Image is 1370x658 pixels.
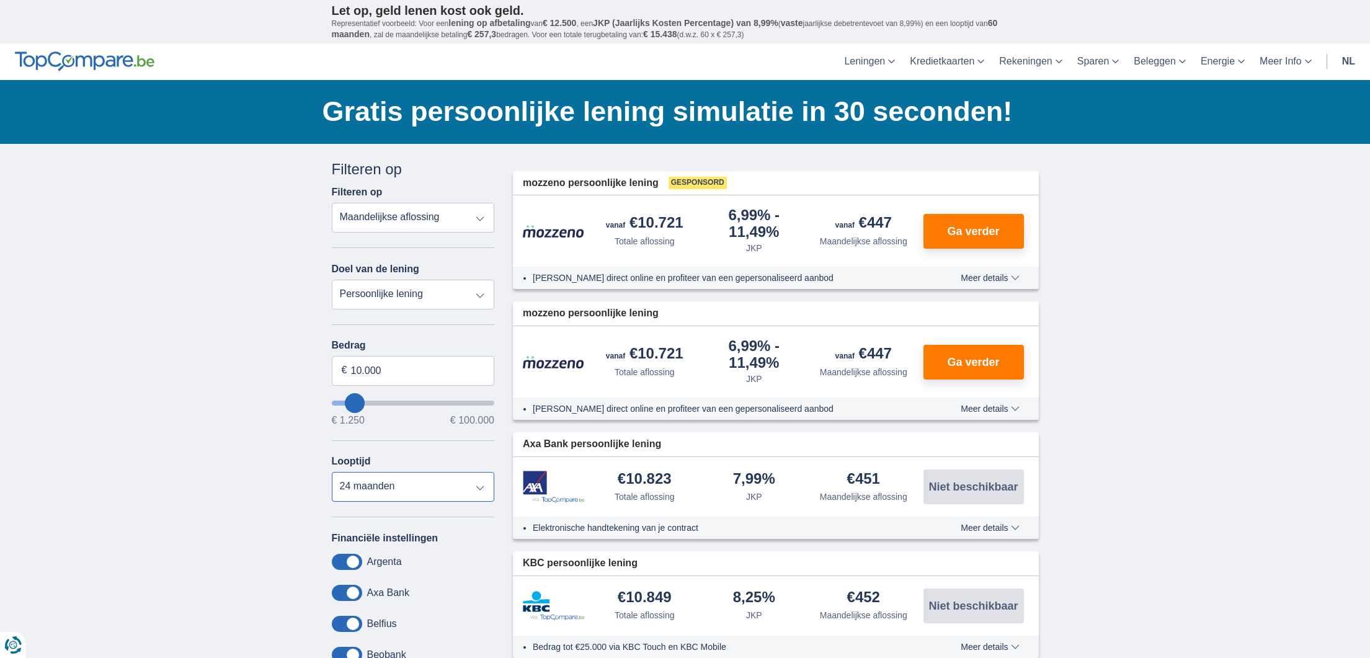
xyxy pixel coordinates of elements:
[523,176,659,190] span: mozzeno persoonlijke lening
[332,159,495,180] div: Filteren op
[923,345,1024,380] button: Ga verder
[615,609,675,621] div: Totale aflossing
[951,523,1028,533] button: Meer details
[615,366,675,378] div: Totale aflossing
[322,92,1039,131] h1: Gratis persoonlijke lening simulatie in 30 seconden!
[781,18,803,28] span: vaste
[332,264,419,275] label: Doel van de lening
[746,491,762,503] div: JKP
[746,609,762,621] div: JKP
[332,340,495,351] label: Bedrag
[705,339,804,370] div: 6,99%
[523,591,585,621] img: product.pl.alt KBC
[332,456,371,467] label: Looptijd
[951,404,1028,414] button: Meer details
[332,18,998,39] span: 60 maanden
[533,522,915,534] li: Elektronische handtekening van je contract
[947,357,999,368] span: Ga verder
[1335,43,1363,80] a: nl
[523,556,638,571] span: KBC persoonlijke lening
[1126,43,1193,80] a: Beleggen
[947,226,999,237] span: Ga verder
[820,491,907,503] div: Maandelijkse aflossing
[961,273,1019,282] span: Meer details
[837,43,902,80] a: Leningen
[367,618,397,629] label: Belfius
[951,642,1028,652] button: Meer details
[523,355,585,369] img: product.pl.alt Mozzeno
[543,18,577,28] span: € 12.500
[820,609,907,621] div: Maandelijkse aflossing
[332,416,365,425] span: € 1.250
[533,272,915,284] li: [PERSON_NAME] direct online en profiteer van een gepersonaliseerd aanbod
[923,214,1024,249] button: Ga verder
[928,481,1018,492] span: Niet beschikbaar
[332,533,438,544] label: Financiële instellingen
[523,437,661,451] span: Axa Bank persoonlijke lening
[902,43,992,80] a: Kredietkaarten
[1193,43,1252,80] a: Energie
[606,346,683,363] div: €10.721
[1252,43,1319,80] a: Meer Info
[615,491,675,503] div: Totale aflossing
[332,187,383,198] label: Filteren op
[332,3,1039,18] p: Let op, geld lenen kost ook geld.
[923,589,1024,623] button: Niet beschikbaar
[618,471,672,488] div: €10.823
[951,273,1028,283] button: Meer details
[746,242,762,254] div: JKP
[618,590,672,607] div: €10.849
[615,235,675,247] div: Totale aflossing
[820,366,907,378] div: Maandelijkse aflossing
[643,29,677,39] span: € 15.438
[450,416,494,425] span: € 100.000
[533,402,915,415] li: [PERSON_NAME] direct online en profiteer van een gepersonaliseerd aanbod
[733,590,775,607] div: 8,25%
[961,642,1019,651] span: Meer details
[669,177,727,189] span: Gesponsord
[705,208,804,239] div: 6,99%
[820,235,907,247] div: Maandelijkse aflossing
[928,600,1018,611] span: Niet beschikbaar
[332,401,495,406] input: wantToBorrow
[593,18,778,28] span: JKP (Jaarlijks Kosten Percentage) van 8,99%
[467,29,496,39] span: € 257,3
[733,471,775,488] div: 7,99%
[746,373,762,385] div: JKP
[15,51,154,71] img: TopCompare
[961,523,1019,532] span: Meer details
[1070,43,1127,80] a: Sparen
[835,346,892,363] div: €447
[448,18,530,28] span: lening op afbetaling
[367,587,409,598] label: Axa Bank
[835,215,892,233] div: €447
[523,471,585,504] img: product.pl.alt Axa Bank
[992,43,1069,80] a: Rekeningen
[342,363,347,378] span: €
[847,590,880,607] div: €452
[367,556,402,567] label: Argenta
[606,215,683,233] div: €10.721
[523,225,585,238] img: product.pl.alt Mozzeno
[961,404,1019,413] span: Meer details
[523,306,659,321] span: mozzeno persoonlijke lening
[847,471,880,488] div: €451
[923,469,1024,504] button: Niet beschikbaar
[332,18,1039,40] p: Representatief voorbeeld: Voor een van , een ( jaarlijkse debetrentevoet van 8,99%) en een loopti...
[533,641,915,653] li: Bedrag tot €25.000 via KBC Touch en KBC Mobile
